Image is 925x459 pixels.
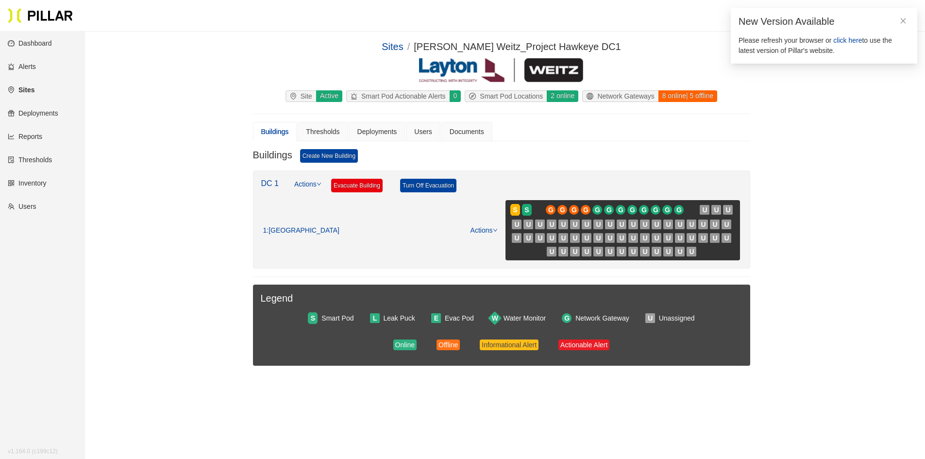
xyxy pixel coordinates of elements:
[606,204,612,215] span: G
[373,313,377,323] span: L
[619,246,624,257] span: U
[407,41,410,52] span: /
[560,340,607,350] div: Actionable Alert
[572,246,577,257] span: U
[524,204,529,215] span: S
[654,246,659,257] span: U
[316,90,342,102] div: Active
[676,204,682,215] span: G
[419,58,584,83] img: Layton Weitz
[583,204,589,215] span: G
[642,233,647,243] span: U
[595,204,600,215] span: G
[8,203,36,210] a: teamUsers
[572,233,577,243] span: U
[261,292,742,305] h3: Legend
[538,219,542,230] span: U
[561,233,566,243] span: U
[482,340,537,350] div: Informational Alert
[712,219,717,230] span: U
[619,219,624,230] span: U
[584,233,589,243] span: U
[714,204,719,215] span: U
[8,156,52,164] a: exceptionThresholds
[702,204,707,215] span: U
[833,36,862,44] span: click here
[263,226,339,235] div: 1
[549,246,554,257] span: U
[492,313,498,323] span: W
[724,219,729,230] span: U
[514,233,519,243] span: U
[666,246,671,257] span: U
[654,233,659,243] span: U
[666,219,671,230] span: U
[564,313,570,323] span: G
[689,246,694,257] span: U
[575,313,629,323] div: Network Gateway
[631,246,636,257] span: U
[642,219,647,230] span: U
[267,226,339,235] span: : [GEOGRAPHIC_DATA]
[712,233,717,243] span: U
[677,246,682,257] span: U
[701,233,706,243] span: U
[631,219,636,230] span: U
[286,91,316,102] div: Site
[538,233,542,243] span: U
[596,233,601,243] span: U
[414,39,621,54] div: [PERSON_NAME] Weitz_Project Hawkeye DC1
[561,246,566,257] span: U
[658,90,717,102] div: 8 online | 5 offline
[8,8,73,23] a: Pillar Technologies
[514,219,519,230] span: U
[619,233,624,243] span: U
[572,219,577,230] span: U
[526,219,531,230] span: U
[504,313,546,323] div: Water Monitor
[465,91,547,102] div: Smart Pod Locations
[438,340,458,350] div: Offline
[526,233,531,243] span: U
[290,93,301,100] span: environment
[572,204,577,215] span: G
[584,219,589,230] span: U
[261,126,289,137] div: Buildings
[382,41,403,52] a: Sites
[583,91,658,102] div: Network Gateways
[607,246,612,257] span: U
[596,219,601,230] span: U
[400,179,456,192] a: Turn Off Evacuation
[546,90,578,102] div: 2 online
[549,219,554,230] span: U
[560,204,565,215] span: G
[677,233,682,243] span: U
[434,313,438,323] span: E
[347,91,450,102] div: Smart Pod Actionable Alerts
[8,39,52,47] a: dashboardDashboard
[414,126,432,137] div: Users
[8,63,36,70] a: alertAlerts
[653,204,658,215] span: G
[449,90,461,102] div: 0
[549,233,554,243] span: U
[642,246,647,257] span: U
[261,179,279,187] a: DC 1
[384,313,415,323] div: Leak Puck
[607,219,612,230] span: U
[445,313,474,323] div: Evac Pod
[689,219,694,230] span: U
[331,179,383,192] a: Evacuate Building
[321,313,353,323] div: Smart Pod
[666,233,671,243] span: U
[306,126,339,137] div: Thresholds
[8,179,47,187] a: qrcodeInventory
[701,219,706,230] span: U
[641,204,647,215] span: G
[587,93,597,100] span: global
[648,313,653,323] span: U
[739,16,909,28] div: New Version Available
[8,109,58,117] a: giftDeployments
[357,126,397,137] div: Deployments
[253,149,292,163] h3: Buildings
